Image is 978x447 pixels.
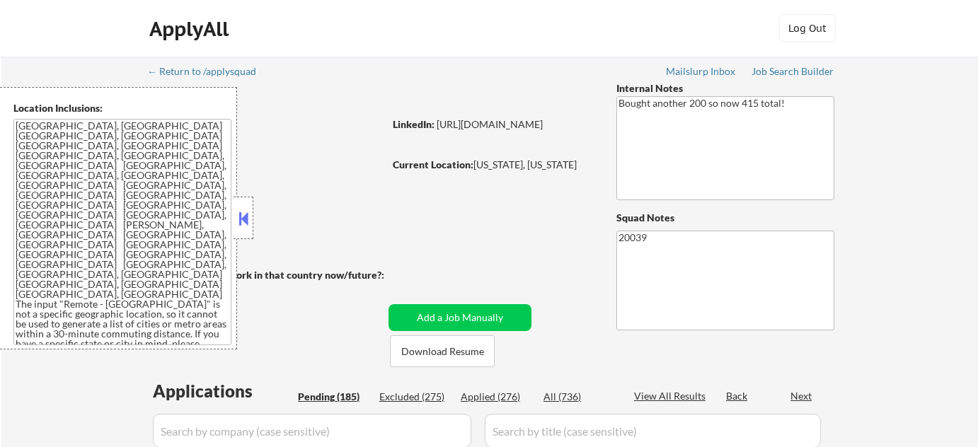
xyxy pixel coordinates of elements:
div: Location Inclusions: [13,101,231,115]
strong: LinkedIn: [393,118,435,130]
div: View All Results [634,389,710,403]
a: Mailslurp Inbox [666,66,737,80]
a: Job Search Builder [752,66,834,80]
a: ← Return to /applysquad [147,66,270,80]
div: Pending (185) [298,390,369,404]
div: [US_STATE], [US_STATE] [393,158,593,172]
strong: Will need Visa to work in that country now/future?: [149,269,384,281]
button: Log Out [779,14,836,42]
div: Next [790,389,813,403]
div: ApplyAll [149,17,233,41]
div: Applications [153,383,293,400]
div: Applied (276) [461,390,531,404]
a: [URL][DOMAIN_NAME] [437,118,543,130]
div: Back [726,389,749,403]
div: Squad Notes [616,211,834,225]
div: All (736) [543,390,614,404]
div: Job Search Builder [752,66,834,76]
button: Add a Job Manually [389,304,531,331]
button: Download Resume [390,335,495,367]
strong: Current Location: [393,158,473,170]
div: Excluded (275) [379,390,450,404]
div: Mailslurp Inbox [666,66,737,76]
div: ← Return to /applysquad [147,66,270,76]
div: Internal Notes [616,81,834,95]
